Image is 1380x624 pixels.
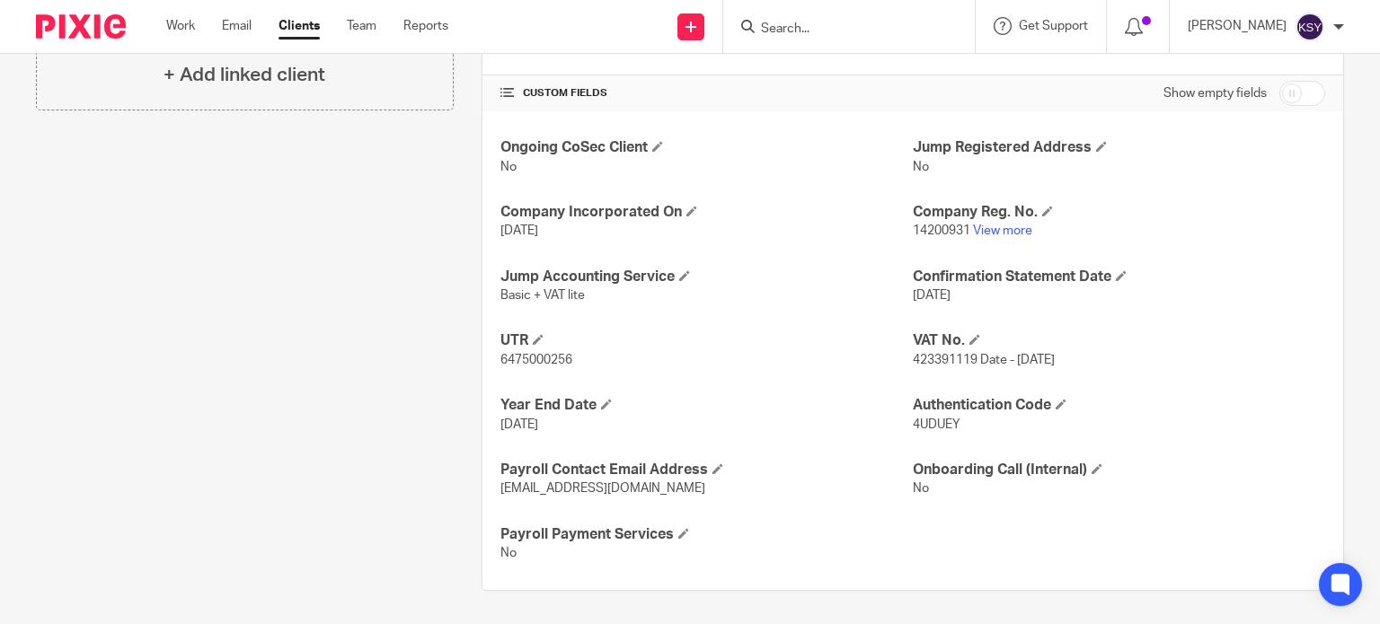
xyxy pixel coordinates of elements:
[500,525,913,544] h4: Payroll Payment Services
[500,547,517,559] span: No
[500,396,913,415] h4: Year End Date
[913,418,960,431] span: 4UDUEY
[164,61,325,89] h4: + Add linked client
[500,418,538,431] span: [DATE]
[913,289,951,302] span: [DATE]
[500,461,913,479] h4: Payroll Contact Email Address
[500,268,913,286] h4: Jump Accounting Service
[500,138,913,157] h4: Ongoing CoSec Client
[166,17,195,35] a: Work
[913,161,929,173] span: No
[1188,17,1287,35] p: [PERSON_NAME]
[913,482,929,495] span: No
[913,461,1325,479] h4: Onboarding Call (Internal)
[973,224,1032,237] a: View more
[759,22,921,38] input: Search
[403,17,448,35] a: Reports
[1296,13,1324,41] img: svg%3E
[1163,84,1267,102] label: Show empty fields
[1019,20,1088,32] span: Get Support
[913,396,1325,415] h4: Authentication Code
[347,17,376,35] a: Team
[500,289,585,302] span: Basic + VAT lite
[500,203,913,222] h4: Company Incorporated On
[500,86,913,101] h4: CUSTOM FIELDS
[279,17,320,35] a: Clients
[913,268,1325,286] h4: Confirmation Statement Date
[36,14,126,39] img: Pixie
[913,138,1325,157] h4: Jump Registered Address
[913,331,1325,350] h4: VAT No.
[500,224,538,237] span: [DATE]
[913,203,1325,222] h4: Company Reg. No.
[500,331,913,350] h4: UTR
[913,354,1055,366] span: 423391119 Date - [DATE]
[500,354,572,366] span: 6475000256
[913,224,970,237] span: 14200931
[500,482,705,495] span: [EMAIL_ADDRESS][DOMAIN_NAME]
[222,17,252,35] a: Email
[500,161,517,173] span: No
